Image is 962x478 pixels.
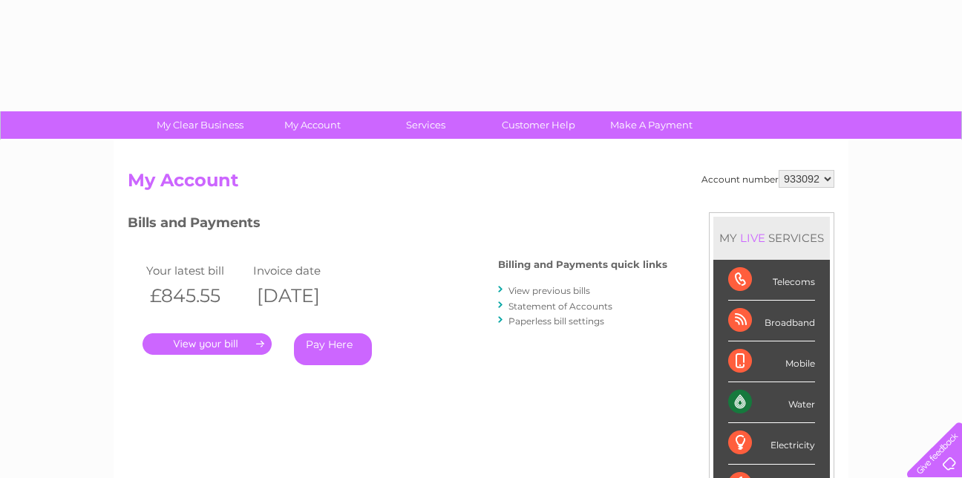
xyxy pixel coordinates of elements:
h3: Bills and Payments [128,212,667,238]
a: Customer Help [477,111,600,139]
h2: My Account [128,170,834,198]
a: Pay Here [294,333,372,365]
div: MY SERVICES [713,217,830,259]
div: Telecoms [728,260,815,301]
th: [DATE] [249,281,356,311]
td: Invoice date [249,261,356,281]
a: Paperless bill settings [508,315,604,327]
a: . [143,333,272,355]
a: View previous bills [508,285,590,296]
div: Water [728,382,815,423]
a: Services [364,111,487,139]
th: £845.55 [143,281,249,311]
a: My Clear Business [139,111,261,139]
a: My Account [252,111,374,139]
div: LIVE [737,231,768,245]
div: Account number [701,170,834,188]
div: Broadband [728,301,815,341]
h4: Billing and Payments quick links [498,259,667,270]
div: Mobile [728,341,815,382]
a: Statement of Accounts [508,301,612,312]
td: Your latest bill [143,261,249,281]
a: Make A Payment [590,111,713,139]
div: Electricity [728,423,815,464]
